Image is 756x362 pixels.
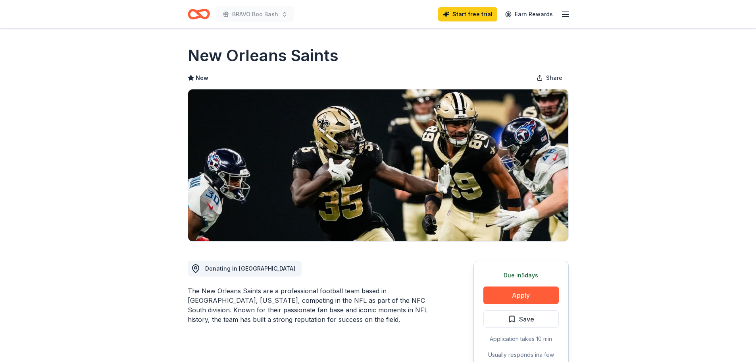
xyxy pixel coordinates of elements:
a: Start free trial [438,7,497,21]
a: Home [188,5,210,23]
span: New [196,73,208,83]
a: Earn Rewards [500,7,558,21]
span: Donating in [GEOGRAPHIC_DATA] [205,265,295,272]
button: Apply [483,287,559,304]
div: Application takes 10 min [483,334,559,344]
button: Share [530,70,569,86]
span: Save [519,314,534,324]
div: Due in 5 days [483,271,559,280]
div: The New Orleans Saints are a professional football team based in [GEOGRAPHIC_DATA], [US_STATE], c... [188,286,435,324]
h1: New Orleans Saints [188,45,339,67]
img: Image for New Orleans Saints [188,89,568,241]
span: BRAVO Boo Bash [232,10,278,19]
button: Save [483,310,559,328]
button: BRAVO Boo Bash [216,6,294,22]
span: Share [546,73,562,83]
